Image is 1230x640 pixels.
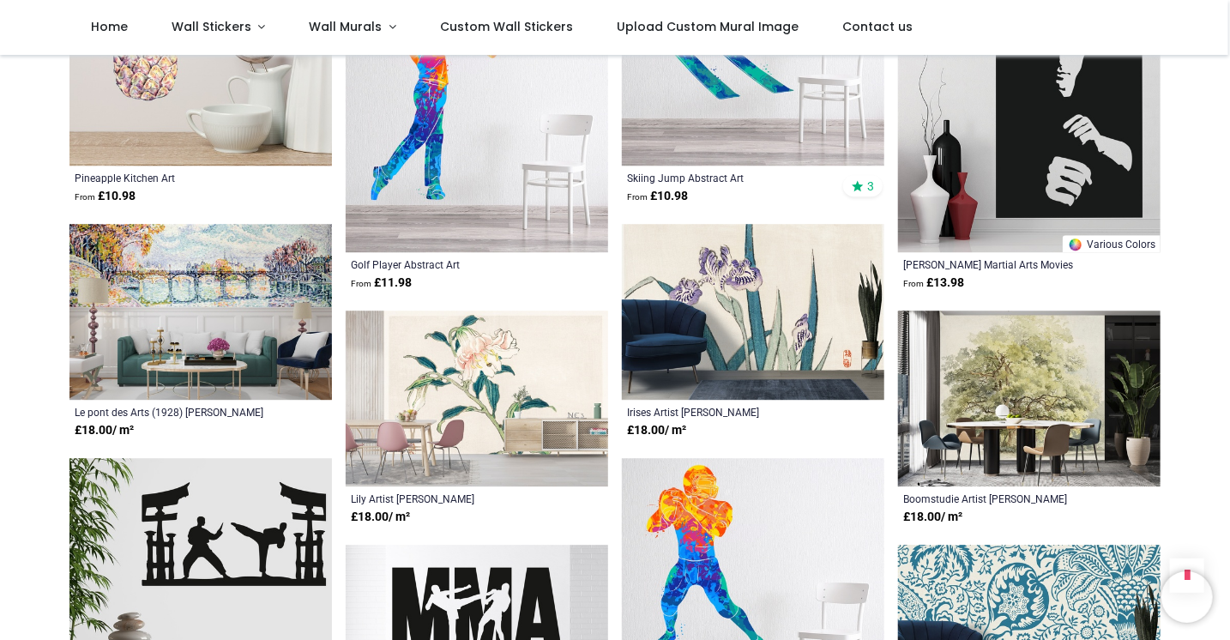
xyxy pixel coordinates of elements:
[75,405,276,419] a: Le pont des Arts (1928) [PERSON_NAME]
[75,188,136,205] strong: £ 10.98
[440,18,573,35] span: Custom Wall Stickers
[903,279,924,288] span: From
[75,171,276,184] a: Pineapple Kitchen Art
[617,18,799,35] span: Upload Custom Mural Image
[69,224,332,400] img: Le pont des Arts (1928) Wall Mural Paul Signac
[843,18,913,35] span: Contact us
[903,257,1105,271] a: [PERSON_NAME] Martial Arts Movies
[346,311,608,486] img: Lily Wall Mural Artist Kōno Bairei
[1068,237,1083,252] img: Color Wheel
[91,18,128,35] span: Home
[622,224,884,400] img: Irises Wall Mural Artist Kōno Bairei
[75,192,95,202] span: From
[172,18,251,35] span: Wall Stickers
[75,422,134,439] strong: £ 18.00 / m²
[1161,571,1213,623] iframe: Brevo live chat
[351,275,412,292] strong: £ 11.98
[867,178,874,194] span: 3
[627,405,829,419] a: Irises Artist [PERSON_NAME]
[351,509,410,526] strong: £ 18.00 / m²
[627,192,648,202] span: From
[627,422,686,439] strong: £ 18.00 / m²
[351,492,552,505] a: Lily Artist [PERSON_NAME]
[903,509,962,526] strong: £ 18.00 / m²
[351,279,371,288] span: From
[627,188,688,205] strong: £ 10.98
[903,492,1105,505] a: Boomstudie Artist [PERSON_NAME]
[351,257,552,271] a: Golf Player Abstract Art
[627,171,829,184] a: Skiing Jump Abstract Art
[310,18,383,35] span: Wall Murals
[898,311,1161,486] img: Boomstudie Wall Mural Artist George Andries Roth
[903,275,964,292] strong: £ 13.98
[1063,235,1161,252] a: Various Colors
